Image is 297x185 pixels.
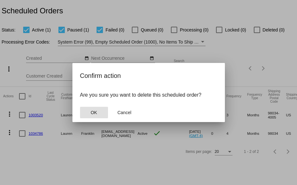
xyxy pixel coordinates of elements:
[91,110,97,115] span: OK
[80,92,217,98] p: Are you sure you want to delete this scheduled order?
[80,71,217,81] h2: Confirm action
[118,110,132,115] span: Cancel
[111,107,138,118] button: Close dialog
[80,107,108,118] button: Close dialog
